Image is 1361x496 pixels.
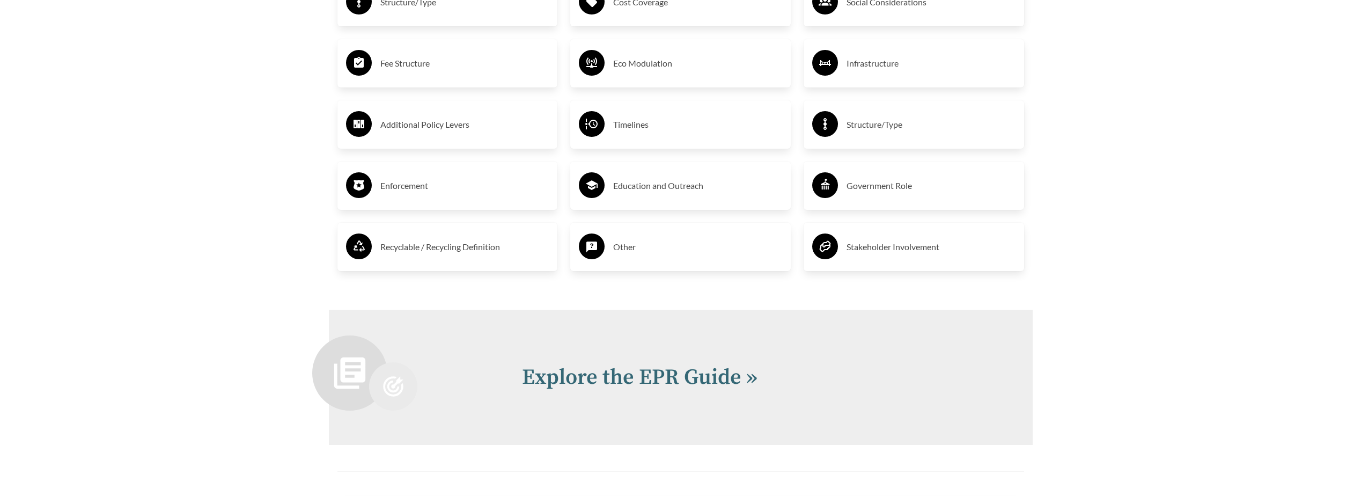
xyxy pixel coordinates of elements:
[613,55,782,72] h3: Eco Modulation
[847,116,1016,133] h3: Structure/Type
[380,55,549,72] h3: Fee Structure
[847,55,1016,72] h3: Infrastructure
[613,238,782,256] h3: Other
[522,364,757,391] a: Explore the EPR Guide »
[380,238,549,256] h3: Recyclable / Recycling Definition
[613,116,782,133] h3: Timelines
[613,177,782,194] h3: Education and Outreach
[380,116,549,133] h3: Additional Policy Levers
[847,177,1016,194] h3: Government Role
[847,238,1016,256] h3: Stakeholder Involvement
[380,177,549,194] h3: Enforcement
